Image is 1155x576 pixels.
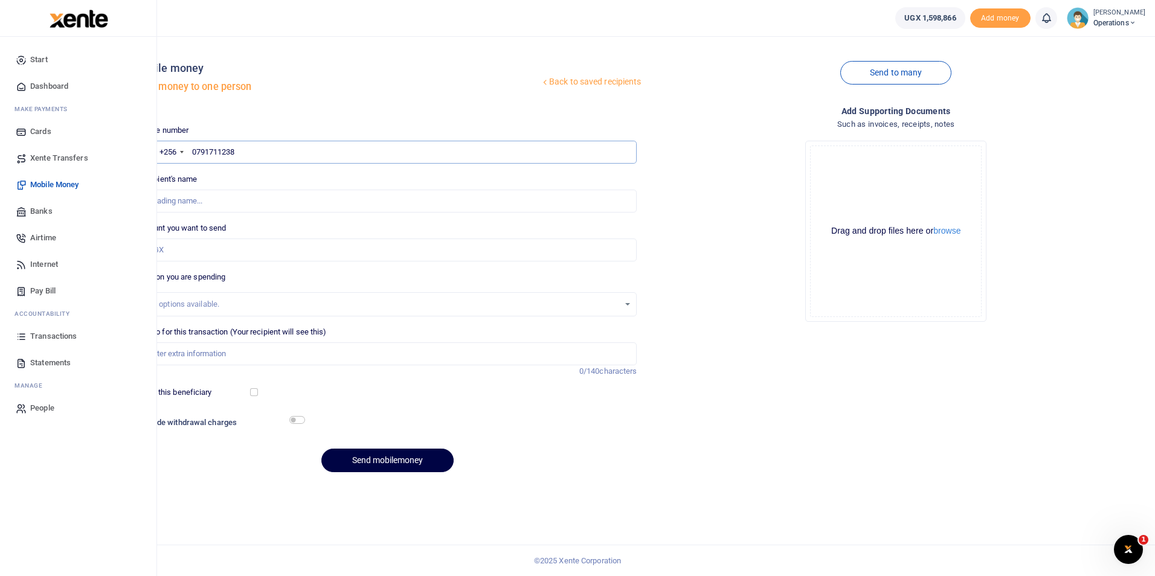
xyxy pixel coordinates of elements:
[10,395,147,421] a: People
[24,309,69,318] span: countability
[138,238,637,261] input: UGX
[1067,7,1145,29] a: profile-user [PERSON_NAME] Operations
[840,61,951,85] a: Send to many
[10,145,147,171] a: Xente Transfers
[48,13,108,22] a: logo-small logo-large logo-large
[139,386,211,398] label: Save this beneficiary
[10,278,147,304] a: Pay Bill
[970,8,1031,28] span: Add money
[10,171,147,198] a: Mobile Money
[30,285,56,297] span: Pay Bill
[10,100,147,118] li: M
[1114,535,1143,564] iframe: Intercom live chat
[970,8,1031,28] li: Toup your wallet
[1093,18,1145,28] span: Operations
[970,13,1031,22] a: Add money
[811,225,981,237] div: Drag and drop files here or
[139,141,187,163] div: Uganda: +256
[138,271,225,283] label: Reason you are spending
[140,418,299,427] h6: Include withdrawal charges
[646,104,1145,118] h4: Add supporting Documents
[147,298,620,310] div: No options available.
[321,449,454,472] button: Send mobilemoney
[10,350,147,376] a: Statements
[10,46,147,73] a: Start
[30,54,48,66] span: Start
[30,205,53,217] span: Banks
[134,81,540,93] h5: Send money to one person
[50,10,108,28] img: logo-large
[30,232,56,244] span: Airtime
[138,342,637,365] input: Enter extra information
[138,326,327,338] label: Memo for this transaction (Your recipient will see this)
[30,357,71,369] span: Statements
[138,141,637,164] input: Enter phone number
[21,104,68,114] span: ake Payments
[10,251,147,278] a: Internet
[10,225,147,251] a: Airtime
[138,222,226,234] label: Amount you want to send
[30,126,51,138] span: Cards
[10,198,147,225] a: Banks
[540,71,642,93] a: Back to saved recipients
[30,402,54,414] span: People
[579,366,600,376] span: 0/140
[10,376,147,395] li: M
[1067,7,1089,29] img: profile-user
[805,141,986,322] div: File Uploader
[10,73,147,100] a: Dashboard
[1093,8,1145,18] small: [PERSON_NAME]
[10,118,147,145] a: Cards
[599,366,637,376] span: characters
[138,190,637,213] input: Loading name...
[21,381,43,390] span: anage
[890,7,970,29] li: Wallet ballance
[646,118,1145,131] h4: Such as invoices, receipts, notes
[933,226,960,235] button: browse
[134,62,540,75] h4: Mobile money
[895,7,965,29] a: UGX 1,598,866
[30,80,68,92] span: Dashboard
[138,124,188,136] label: Phone number
[138,173,198,185] label: Recipient's name
[30,258,58,270] span: Internet
[30,152,88,164] span: Xente Transfers
[1139,535,1148,545] span: 1
[30,179,79,191] span: Mobile Money
[10,323,147,350] a: Transactions
[904,12,956,24] span: UGX 1,598,866
[10,304,147,323] li: Ac
[159,146,176,158] div: +256
[30,330,77,342] span: Transactions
